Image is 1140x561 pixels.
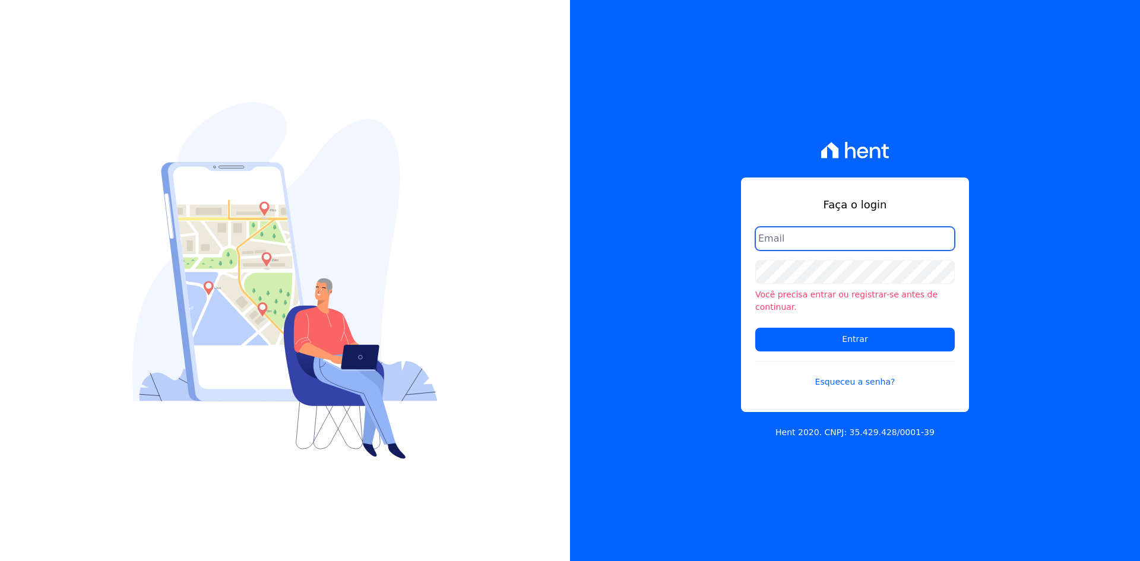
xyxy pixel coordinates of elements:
[755,227,955,251] input: Email
[755,361,955,388] a: Esqueceu a senha?
[132,102,438,459] img: Login
[755,196,955,213] h1: Faça o login
[775,426,935,439] p: Hent 2020. CNPJ: 35.429.428/0001-39
[755,328,955,351] input: Entrar
[755,289,955,313] li: Você precisa entrar ou registrar-se antes de continuar.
